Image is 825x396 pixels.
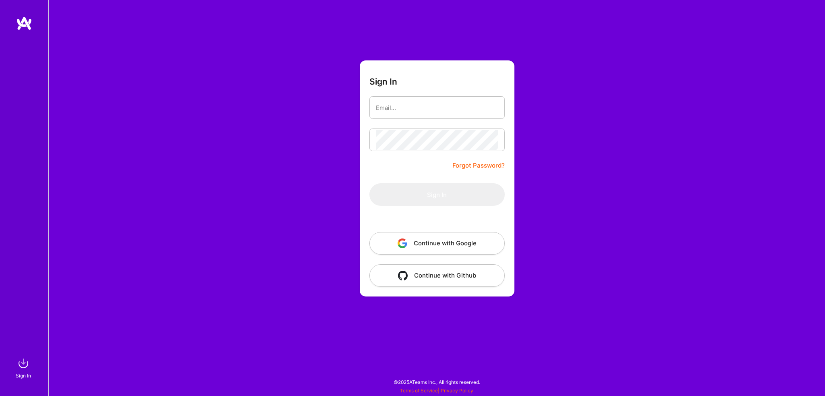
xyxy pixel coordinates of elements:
[400,388,438,394] a: Terms of Service
[376,97,498,118] input: Email...
[48,372,825,392] div: © 2025 ATeams Inc., All rights reserved.
[369,77,397,87] h3: Sign In
[369,264,505,287] button: Continue with Github
[452,161,505,170] a: Forgot Password?
[400,388,473,394] span: |
[17,355,31,380] a: sign inSign In
[398,238,407,248] img: icon
[16,16,32,31] img: logo
[441,388,473,394] a: Privacy Policy
[369,183,505,206] button: Sign In
[15,355,31,371] img: sign in
[398,271,408,280] img: icon
[369,232,505,255] button: Continue with Google
[16,371,31,380] div: Sign In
